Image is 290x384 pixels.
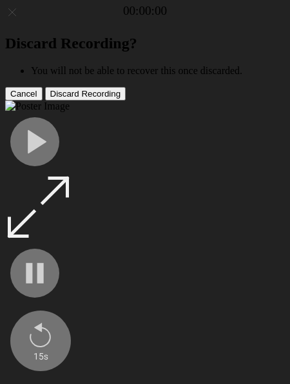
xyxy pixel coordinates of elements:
h2: Discard Recording? [5,35,285,52]
li: You will not be able to recover this once discarded. [31,65,285,77]
button: Cancel [5,87,43,101]
a: 00:00:00 [123,4,167,18]
button: Discard Recording [45,87,126,101]
img: Poster Image [5,101,70,112]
